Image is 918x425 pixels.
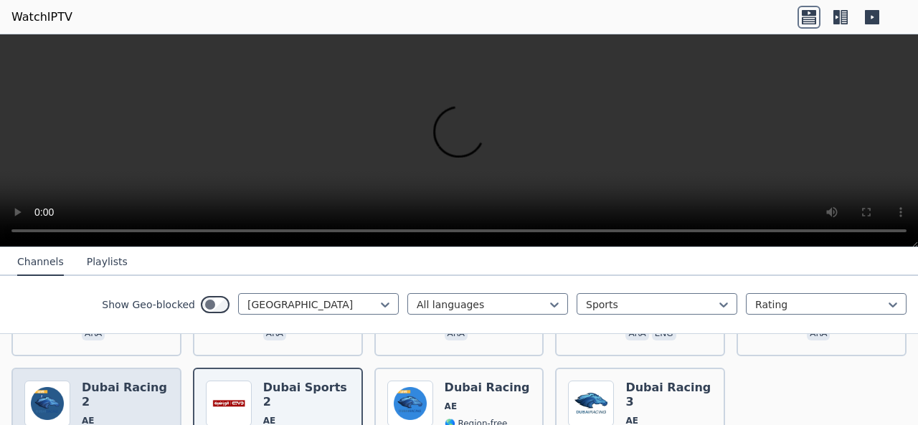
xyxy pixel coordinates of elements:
[82,381,169,409] h6: Dubai Racing 2
[445,381,530,395] h6: Dubai Racing
[625,381,712,409] h6: Dubai Racing 3
[263,381,350,409] h6: Dubai Sports 2
[102,297,195,312] label: Show Geo-blocked
[87,249,128,276] button: Playlists
[445,401,457,412] span: AE
[11,9,72,26] a: WatchIPTV
[17,249,64,276] button: Channels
